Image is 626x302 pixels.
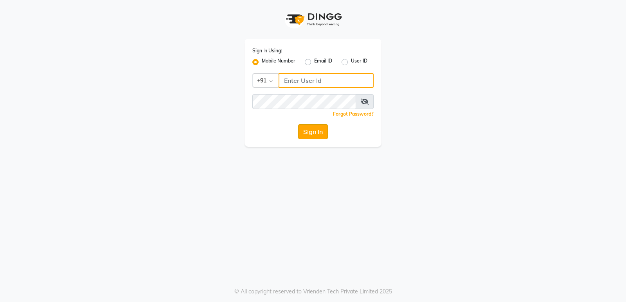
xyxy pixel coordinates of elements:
label: Sign In Using: [252,47,282,54]
a: Forgot Password? [333,111,374,117]
label: Email ID [314,57,332,67]
label: Mobile Number [262,57,295,67]
input: Username [279,73,374,88]
button: Sign In [298,124,328,139]
label: User ID [351,57,367,67]
img: logo1.svg [282,8,344,31]
input: Username [252,94,356,109]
